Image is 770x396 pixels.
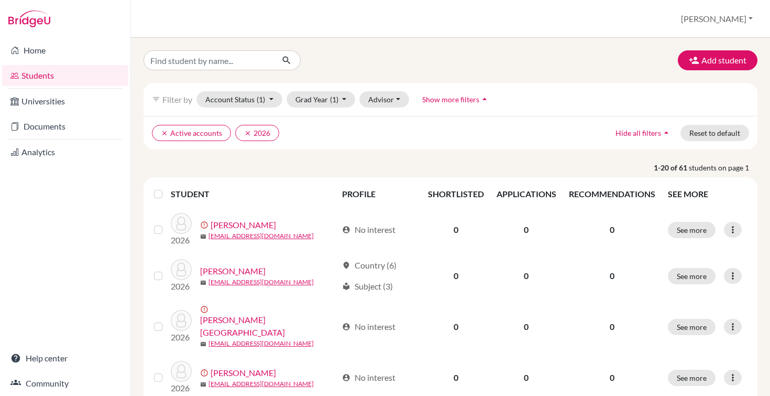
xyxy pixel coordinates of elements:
[200,381,206,388] span: mail
[569,320,655,333] p: 0
[8,10,50,27] img: Bridge-U
[422,253,490,299] td: 0
[200,280,206,286] span: mail
[661,127,672,138] i: arrow_drop_up
[336,181,422,207] th: PROFILE
[342,373,350,382] span: account_circle
[2,40,128,61] a: Home
[200,341,206,347] span: mail
[2,116,128,137] a: Documents
[615,129,661,137] span: Hide all filters
[244,130,251,137] i: clear
[208,379,314,389] a: [EMAIL_ADDRESS][DOMAIN_NAME]
[678,50,757,70] button: Add student
[662,181,753,207] th: SEE MORE
[200,265,266,277] a: [PERSON_NAME]
[152,95,160,103] i: filter_list
[490,299,563,355] td: 0
[171,213,192,234] img: Abadjiev, Stefan
[607,125,680,141] button: Hide all filtersarrow_drop_up
[342,261,350,270] span: location_on
[569,371,655,384] p: 0
[152,125,231,141] button: clearActive accounts
[342,280,393,293] div: Subject (3)
[2,142,128,163] a: Analytics
[200,369,211,377] span: error_outline
[668,370,716,386] button: See more
[422,181,490,207] th: SHORTLISTED
[208,277,314,287] a: [EMAIL_ADDRESS][DOMAIN_NAME]
[342,259,397,272] div: Country (6)
[342,282,350,291] span: local_library
[342,226,350,234] span: account_circle
[490,207,563,253] td: 0
[208,339,314,348] a: [EMAIL_ADDRESS][DOMAIN_NAME]
[171,259,192,280] img: Akulych, Kira
[171,361,192,382] img: Assenov, Damian
[200,233,206,240] span: mail
[144,50,273,70] input: Find student by name...
[342,323,350,331] span: account_circle
[196,91,282,108] button: Account Status(1)
[479,94,490,104] i: arrow_drop_up
[342,223,395,236] div: No interest
[171,234,192,247] p: 2026
[171,310,192,331] img: Andonova, Maraia
[359,91,409,108] button: Advisor
[162,94,192,104] span: Filter by
[330,95,338,104] span: (1)
[287,91,356,108] button: Grad Year(1)
[422,207,490,253] td: 0
[2,348,128,369] a: Help center
[200,221,211,229] span: error_outline
[569,223,655,236] p: 0
[171,280,192,293] p: 2026
[171,382,192,394] p: 2026
[689,162,757,173] span: students on page 1
[171,331,192,344] p: 2026
[490,253,563,299] td: 0
[422,95,479,104] span: Show more filters
[211,367,276,379] a: [PERSON_NAME]
[668,319,716,335] button: See more
[654,162,689,173] strong: 1-20 of 61
[563,181,662,207] th: RECOMMENDATIONS
[422,299,490,355] td: 0
[161,130,168,137] i: clear
[342,371,395,384] div: No interest
[490,181,563,207] th: APPLICATIONS
[342,320,395,333] div: No interest
[2,65,128,86] a: Students
[257,95,265,104] span: (1)
[413,91,499,108] button: Show more filtersarrow_drop_up
[2,373,128,394] a: Community
[668,222,716,238] button: See more
[208,231,314,241] a: [EMAIL_ADDRESS][DOMAIN_NAME]
[200,314,337,339] a: [PERSON_NAME][GEOGRAPHIC_DATA]
[211,219,276,231] a: [PERSON_NAME]
[676,9,757,29] button: [PERSON_NAME]
[235,125,279,141] button: clear2026
[171,181,336,207] th: STUDENT
[569,270,655,282] p: 0
[200,305,211,314] span: error_outline
[668,268,716,284] button: See more
[680,125,749,141] button: Reset to default
[2,91,128,112] a: Universities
